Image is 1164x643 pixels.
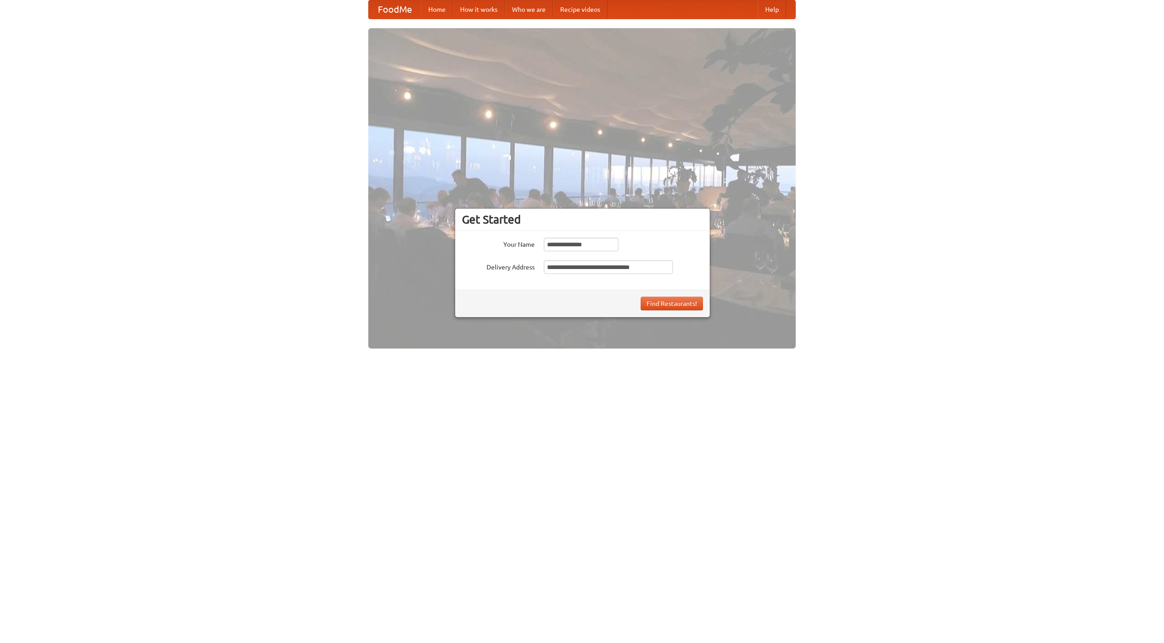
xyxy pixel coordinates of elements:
h3: Get Started [462,213,703,226]
a: Recipe videos [553,0,607,19]
a: FoodMe [369,0,421,19]
button: Find Restaurants! [641,297,703,310]
a: Home [421,0,453,19]
a: Help [758,0,786,19]
a: How it works [453,0,505,19]
a: Who we are [505,0,553,19]
label: Delivery Address [462,260,535,272]
label: Your Name [462,238,535,249]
